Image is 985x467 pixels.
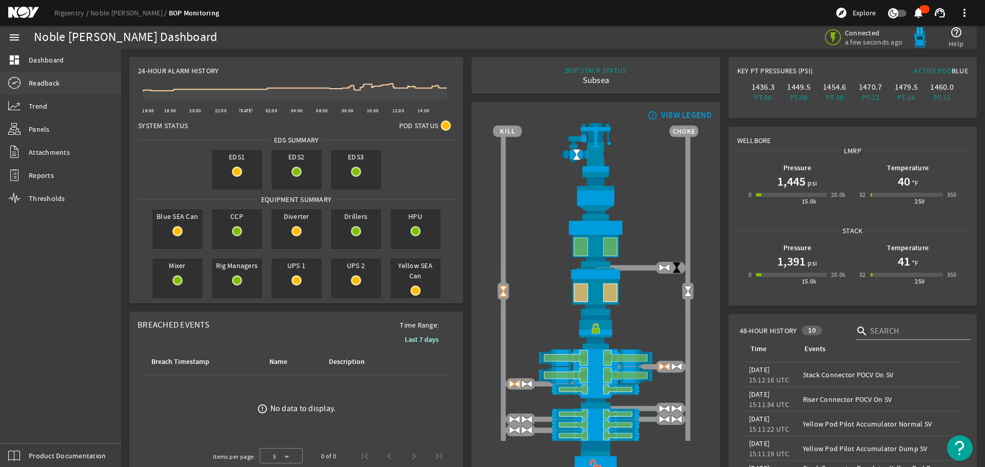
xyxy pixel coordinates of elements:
[947,435,973,461] button: Open Resource Center
[914,66,952,75] span: Active Pod
[845,28,902,37] span: Connected
[859,190,866,200] div: 32
[898,173,910,190] h1: 40
[169,8,220,18] a: BOP Monitoring
[152,258,203,273] span: Mixer
[803,370,956,380] div: Stack Connector POCV On SV
[910,258,919,268] span: °F
[934,7,946,19] mat-icon: support_agent
[258,194,335,205] span: Equipment Summary
[54,8,90,17] a: Rigsentry
[316,108,328,114] text: 06:00
[831,5,880,21] button: Explore
[748,190,752,200] div: 0
[661,110,712,120] div: VIEW LEGEND
[29,451,106,461] span: Product Documentation
[887,243,929,253] b: Temperature
[819,82,851,92] div: 1454.6
[390,209,441,224] span: HPU
[570,149,583,161] img: Valve2Open.png
[891,82,922,92] div: 1479.5
[521,378,533,390] img: ValveOpen.png
[271,258,322,273] span: UPS 1
[947,270,957,280] div: 350
[747,92,779,103] div: PT-06
[493,219,698,268] img: UpperAnnularOpen.png
[748,270,752,280] div: 0
[835,7,848,19] mat-icon: explore
[331,209,381,224] span: Drillers
[855,82,887,92] div: 1470.7
[164,108,176,114] text: 18:00
[137,319,209,330] span: Breached Events
[783,243,811,253] b: Pressure
[682,285,694,297] img: Valve2Open.png
[493,395,698,408] img: BopBodyShearBottom.png
[367,108,379,114] text: 10:00
[803,443,956,454] div: Yellow Pod Pilot Accumulator Dump SV
[269,356,287,368] div: Name
[493,268,698,315] img: LowerAnnularOpenBlock.png
[138,120,188,131] span: System Status
[331,150,381,164] span: EDS3
[802,326,822,335] div: 10
[910,178,919,188] span: °F
[870,325,962,337] input: Search
[493,349,698,367] img: ShearRamOpen.png
[342,108,353,114] text: 08:00
[658,413,671,425] img: ValveOpen.png
[947,190,957,200] div: 350
[271,150,322,164] span: EDS2
[29,101,47,111] span: Trend
[658,360,671,373] img: ValveOpenBlock.png
[749,424,790,434] legacy-datetime-component: 15:11:22 UTC
[751,343,766,355] div: Time
[8,54,21,66] mat-icon: dashboard
[405,335,439,344] b: Last 7 days
[291,108,303,114] text: 04:00
[329,356,365,368] div: Description
[777,173,805,190] h1: 1,445
[493,367,698,384] img: ShearRamOpen.png
[749,414,770,423] legacy-datetime-component: [DATE]
[853,8,876,18] span: Explore
[213,452,255,462] div: Items per page:
[749,343,791,355] div: Time
[508,413,521,425] img: ValveOpen.png
[418,108,429,114] text: 14:00
[926,82,958,92] div: 1460.0
[493,315,698,349] img: RiserConnectorLock.png
[212,258,262,273] span: Rig Managers
[212,209,262,224] span: CCP
[215,108,227,114] text: 22:00
[239,108,253,114] text: [DATE]
[390,258,441,283] span: Yellow SEA Can
[497,285,509,297] img: Valve2OpenBlock.png
[8,31,21,44] mat-icon: menu
[658,261,671,274] img: ValveOpen.png
[749,439,770,448] legacy-datetime-component: [DATE]
[805,178,817,188] span: psi
[90,8,169,17] a: Noble [PERSON_NAME]
[950,26,962,38] mat-icon: help_outline
[29,193,65,204] span: Thresholds
[493,430,698,441] img: PipeRamOpen.png
[671,413,683,425] img: ValveOpen.png
[34,32,217,43] div: Noble [PERSON_NAME] Dashboard
[212,150,262,164] span: EDS1
[397,330,447,349] button: Last 7 days
[142,108,154,114] text: 16:00
[493,409,698,419] img: PipeRamOpen.png
[783,163,811,173] b: Pressure
[803,419,956,429] div: Yellow Pod Pilot Accumulator Normal SV
[671,360,683,373] img: ValveOpen.png
[891,92,922,103] div: PT-14
[565,75,626,86] div: Subsea
[749,375,790,384] legacy-datetime-component: 15:12:16 UTC
[508,424,521,436] img: ValveOpen.png
[802,196,817,207] div: 15.0k
[840,146,865,156] span: LMRP
[391,320,447,330] span: Time Range:
[845,37,902,47] span: a few seconds ago
[856,325,868,337] i: search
